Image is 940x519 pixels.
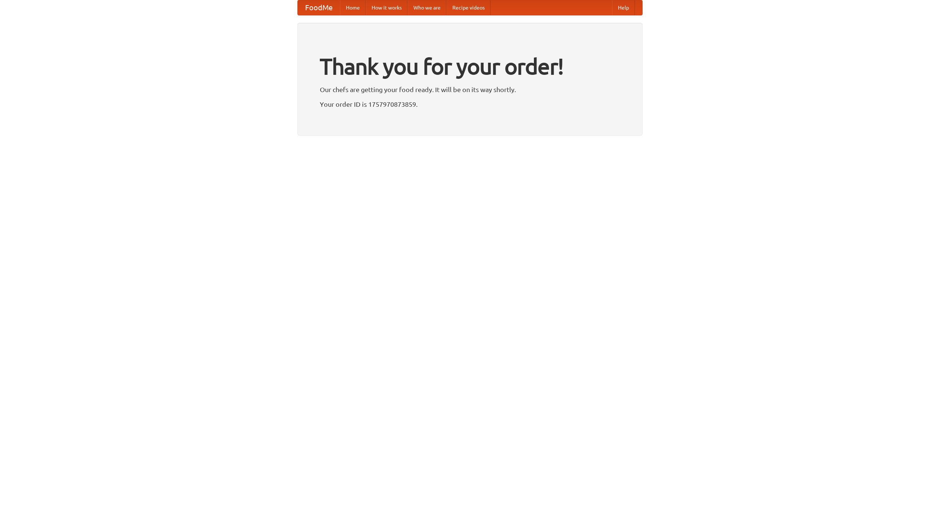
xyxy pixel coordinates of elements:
p: Our chefs are getting your food ready. It will be on its way shortly. [320,84,620,95]
p: Your order ID is 1757970873859. [320,99,620,110]
a: Recipe videos [446,0,491,15]
a: How it works [366,0,408,15]
a: Home [340,0,366,15]
h1: Thank you for your order! [320,49,620,84]
a: Help [612,0,635,15]
a: FoodMe [298,0,340,15]
a: Who we are [408,0,446,15]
